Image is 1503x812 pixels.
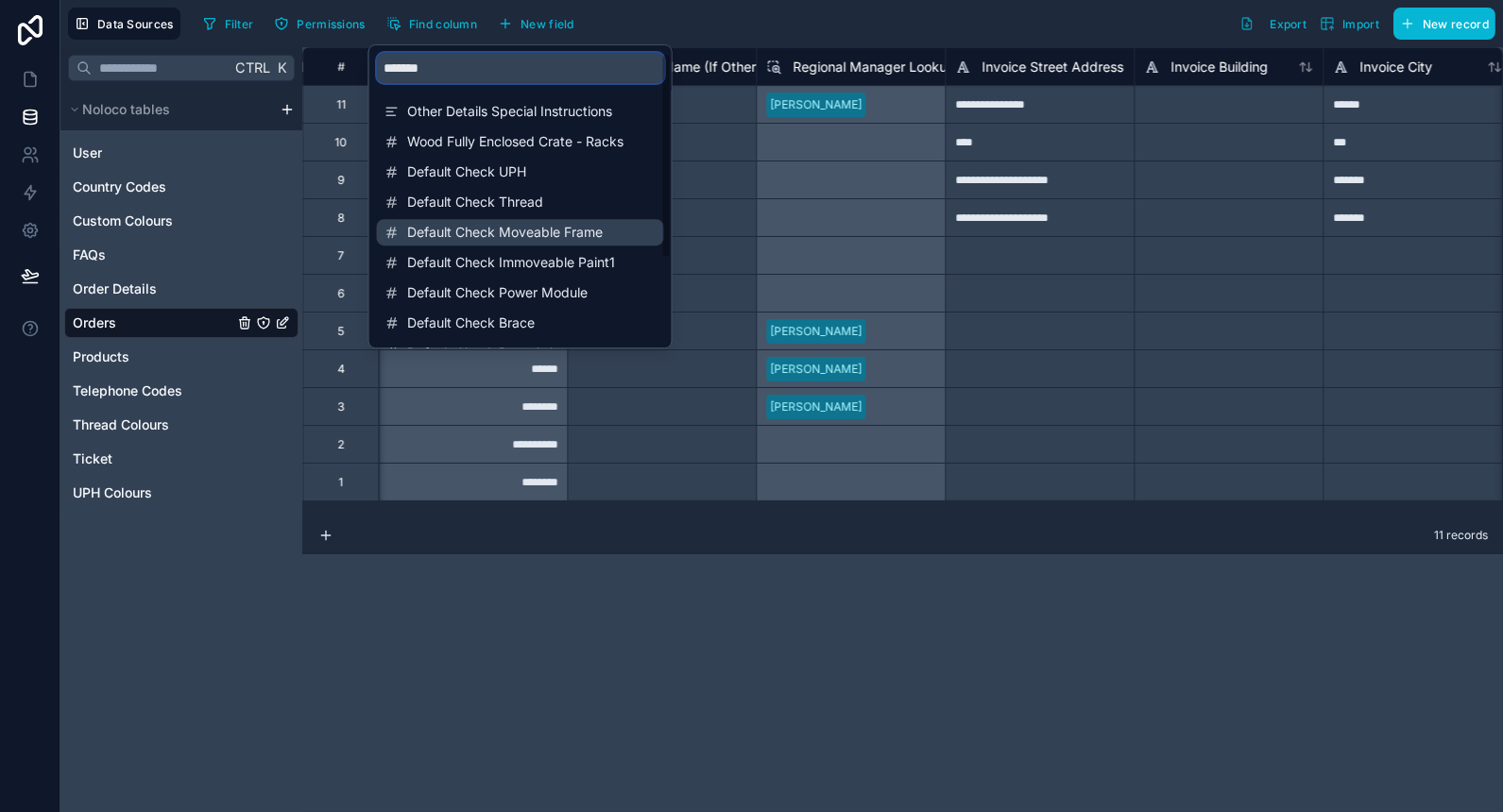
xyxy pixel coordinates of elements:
a: User [73,144,233,162]
div: 7 [337,248,344,263]
div: 10 [334,135,347,150]
span: User [73,144,102,162]
div: Telephone Codes [64,376,299,406]
span: Permissions [297,17,365,31]
div: FAQs [64,240,299,270]
span: Default Check UPH [407,162,636,181]
span: 11 records [1434,528,1488,543]
span: Default Check Brace [407,313,636,332]
div: 1 [338,475,343,490]
div: 9 [337,173,344,188]
div: Order Details [64,274,299,304]
span: Import [1342,17,1379,31]
div: Custom Colours [64,206,299,236]
button: Import [1313,8,1386,40]
span: Ticket [73,449,112,468]
button: Noloco tables [64,96,272,123]
div: Country Codes [64,172,299,202]
a: Ticket [73,449,233,468]
div: 6 [337,286,344,301]
span: Default Check Thread [407,193,636,211]
button: Data Sources [68,8,180,40]
span: Default Check Moveable Frame [407,223,636,242]
div: scrollable content [369,45,672,347]
a: Country Codes [73,178,233,196]
a: Products [73,347,233,366]
div: 8 [337,211,344,226]
a: Orders [73,313,233,332]
a: Order Details [73,279,233,298]
span: K [275,61,288,75]
span: Invoice Building [1170,58,1268,76]
div: 11 [336,97,346,112]
span: New record [1423,17,1489,31]
div: 3 [337,399,344,414]
span: FAQs [73,245,106,264]
span: Invoice City [1359,58,1432,76]
div: Products [64,342,299,372]
span: Wood Fully Enclosed Crate - Racks [407,132,636,151]
span: Default Check Immoveable Paint1 [407,253,636,272]
span: Ctrl [233,56,272,79]
a: UPH Colours [73,483,233,502]
span: Order Details [73,279,157,298]
span: Country Codes [73,178,166,196]
span: Data Sources [97,17,174,31]
a: FAQs [73,245,233,264]
button: New field [491,9,581,38]
div: UPH Colours [64,478,299,508]
span: Find column [409,17,477,31]
div: # [317,59,364,74]
span: Invoice Street Address [982,58,1123,76]
span: Noloco tables [82,100,170,119]
span: Thread Colours [73,415,169,434]
div: Ticket [64,444,299,474]
span: Orders [73,313,116,332]
span: Regional Manager Lookup [793,58,955,76]
div: Orders [64,308,299,338]
a: Permissions [267,9,379,38]
div: 5 [337,324,344,339]
div: Thread Colours [64,410,299,440]
a: New record [1386,8,1495,40]
button: Find column [380,9,484,38]
span: End User Name (If Other) [604,58,760,76]
button: New record [1393,8,1495,40]
button: Filter [196,9,261,38]
span: UPH Colours [73,483,152,502]
span: Custom Colours [73,211,173,230]
div: 4 [337,362,345,377]
span: Telephone Codes [73,381,182,400]
span: Export [1270,17,1307,31]
span: Default Check Base Colour [407,344,636,363]
div: User [64,138,299,168]
a: Telephone Codes [73,381,233,400]
span: Default Check Power Module [407,283,636,302]
a: Custom Colours [73,211,233,230]
a: Thread Colours [73,415,233,434]
span: New field [521,17,574,31]
button: Export [1233,8,1313,40]
div: 2 [337,437,344,452]
span: Other Details Special Instructions [407,102,636,121]
button: Permissions [267,9,371,38]
span: Filter [225,17,254,31]
span: Products [73,347,129,366]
